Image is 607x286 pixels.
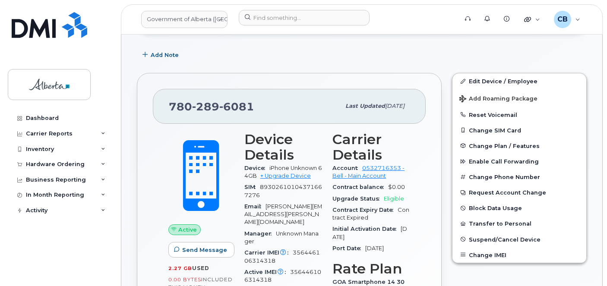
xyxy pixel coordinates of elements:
[332,261,410,277] h3: Rate Plan
[452,232,586,247] button: Suspend/Cancel Device
[244,132,322,163] h3: Device Details
[452,107,586,123] button: Reset Voicemail
[168,242,234,258] button: Send Message
[469,142,540,149] span: Change Plan / Features
[168,265,192,271] span: 2.27 GB
[452,73,586,89] a: Edit Device / Employee
[219,100,254,113] span: 6081
[244,165,322,179] span: iPhone Unknown 64GB
[469,158,539,165] span: Enable Call Forwarding
[332,226,407,240] span: [DATE]
[345,103,385,109] span: Last updated
[169,100,254,113] span: 780
[192,265,209,271] span: used
[332,165,362,171] span: Account
[168,277,201,283] span: 0.00 Bytes
[244,184,322,198] span: 89302610104371667276
[244,249,320,264] span: 356446106314318
[452,154,586,169] button: Enable Call Forwarding
[239,10,370,25] input: Find something...
[244,230,319,245] span: Unknown Manager
[332,207,398,213] span: Contract Expiry Date
[365,245,384,251] span: [DATE]
[332,245,365,251] span: Port Date
[385,103,405,109] span: [DATE]
[137,47,186,63] button: Add Note
[182,246,227,254] span: Send Message
[452,138,586,154] button: Change Plan / Features
[452,169,586,185] button: Change Phone Number
[518,11,546,28] div: Quicklinks
[178,226,197,234] span: Active
[244,165,269,171] span: Device
[332,195,384,202] span: Upgrade Status
[244,230,276,237] span: Manager
[452,216,586,231] button: Transfer to Personal
[244,203,322,226] span: [PERSON_NAME][EMAIL_ADDRESS][PERSON_NAME][DOMAIN_NAME]
[332,132,410,163] h3: Carrier Details
[244,269,290,275] span: Active IMEI
[384,195,404,202] span: Eligible
[388,184,405,190] span: $0.00
[452,200,586,216] button: Block Data Usage
[452,89,586,107] button: Add Roaming Package
[452,247,586,263] button: Change IMEI
[141,11,228,28] a: Government of Alberta (GOA)
[192,100,219,113] span: 289
[469,236,541,242] span: Suspend/Cancel Device
[244,249,293,256] span: Carrier IMEI
[548,11,586,28] div: Carmen Borgess
[332,165,405,179] a: 0532716353 - Bell - Main Account
[244,203,266,210] span: Email
[332,184,388,190] span: Contract balance
[244,184,260,190] span: SIM
[332,226,401,232] span: Initial Activation Date
[151,51,179,59] span: Add Note
[452,185,586,200] button: Request Account Change
[452,123,586,138] button: Change SIM Card
[459,95,537,104] span: Add Roaming Package
[260,173,311,179] a: + Upgrade Device
[557,14,568,25] span: CB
